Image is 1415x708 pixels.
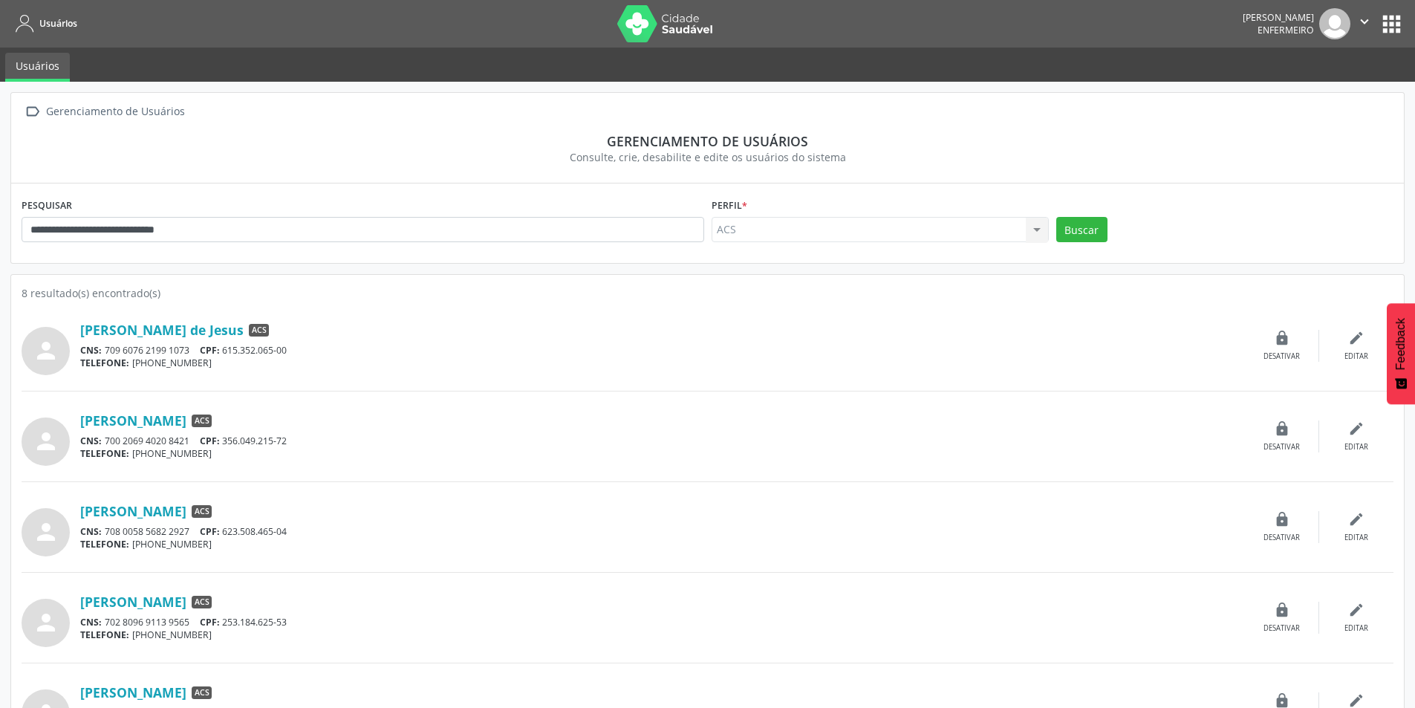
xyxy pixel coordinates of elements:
div: 700 2069 4020 8421 356.049.215-72 [80,435,1245,447]
span: TELEFONE: [80,629,129,641]
a: Usuários [5,53,70,82]
div: Consulte, crie, desabilite e edite os usuários do sistema [32,149,1383,165]
div: 8 resultado(s) encontrado(s) [22,285,1393,301]
div: [PHONE_NUMBER] [80,629,1245,641]
div: [PHONE_NUMBER] [80,357,1245,369]
a: [PERSON_NAME] [80,503,186,519]
span: CNS: [80,616,102,629]
i: edit [1348,330,1364,346]
span: TELEFONE: [80,357,129,369]
span: ACS [249,324,269,337]
span: ACS [192,596,212,609]
div: Desativar [1263,533,1300,543]
div: Editar [1344,623,1368,634]
div: Desativar [1263,623,1300,634]
span: ACS [192,415,212,428]
i: lock [1274,420,1290,437]
div: Editar [1344,351,1368,362]
img: img [1319,8,1350,39]
span: Feedback [1394,318,1408,370]
button: Feedback - Mostrar pesquisa [1387,303,1415,404]
i:  [22,101,43,123]
a: [PERSON_NAME] [80,594,186,610]
i: person [33,609,59,636]
span: CPF: [200,344,220,357]
div: 702 8096 9113 9565 253.184.625-53 [80,616,1245,629]
label: Perfil [712,194,747,217]
i: person [33,519,59,545]
span: ACS [192,505,212,519]
div: Desativar [1263,351,1300,362]
span: CPF: [200,525,220,538]
label: PESQUISAR [22,194,72,217]
div: Desativar [1263,442,1300,452]
i:  [1356,13,1373,30]
span: Usuários [39,17,77,30]
i: person [33,337,59,364]
i: lock [1274,511,1290,527]
a: [PERSON_NAME] [80,412,186,429]
a: [PERSON_NAME] de Jesus [80,322,244,338]
i: edit [1348,420,1364,437]
span: Enfermeiro [1258,24,1314,36]
div: 709 6076 2199 1073 615.352.065-00 [80,344,1245,357]
a:  Gerenciamento de Usuários [22,101,187,123]
button: apps [1379,11,1405,37]
div: [PHONE_NUMBER] [80,538,1245,551]
i: edit [1348,511,1364,527]
i: lock [1274,602,1290,618]
i: edit [1348,602,1364,618]
span: CNS: [80,525,102,538]
div: [PERSON_NAME] [1243,11,1314,24]
span: CNS: [80,344,102,357]
span: CNS: [80,435,102,447]
i: lock [1274,330,1290,346]
div: Editar [1344,533,1368,543]
a: Usuários [10,11,77,36]
div: Editar [1344,442,1368,452]
button:  [1350,8,1379,39]
span: CPF: [200,435,220,447]
div: Gerenciamento de usuários [32,133,1383,149]
div: 708 0058 5682 2927 623.508.465-04 [80,525,1245,538]
div: Gerenciamento de Usuários [43,101,187,123]
span: CPF: [200,616,220,629]
span: TELEFONE: [80,447,129,460]
div: [PHONE_NUMBER] [80,447,1245,460]
i: person [33,428,59,455]
a: [PERSON_NAME] [80,684,186,701]
span: TELEFONE: [80,538,129,551]
span: ACS [192,686,212,700]
button: Buscar [1056,217,1107,242]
